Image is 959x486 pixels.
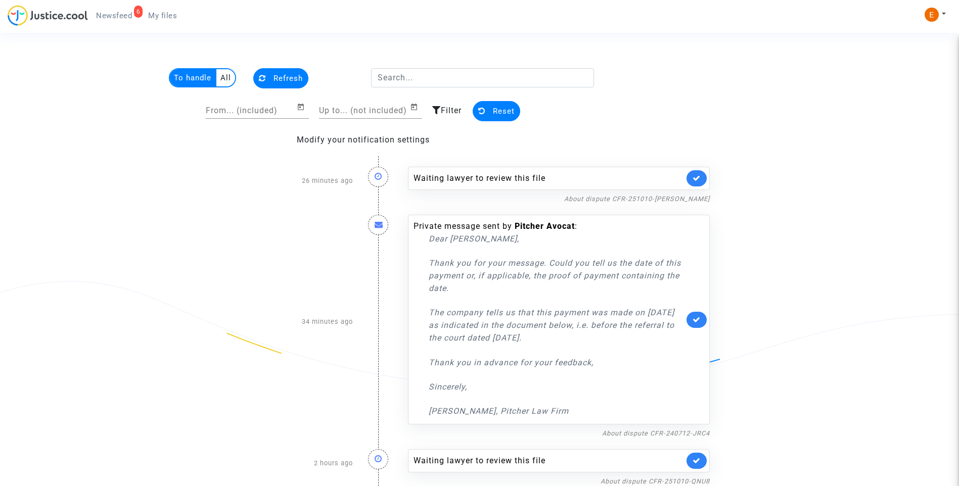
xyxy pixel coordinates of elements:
img: jc-logo.svg [8,5,88,26]
multi-toggle-item: All [216,69,235,86]
multi-toggle-item: To handle [170,69,216,86]
span: My files [148,11,177,20]
div: Waiting lawyer to review this file [414,455,684,467]
div: Waiting lawyer to review this file [414,172,684,184]
button: Open calendar [410,101,422,113]
p: Sincerely, [429,380,684,393]
a: About dispute CFR-251010-QNU8 [601,477,710,485]
a: About dispute CFR-251010-[PERSON_NAME] [564,195,710,203]
b: Pitcher Avocat [515,221,575,231]
div: 6 [134,6,143,18]
p: Thank you in advance for your feedback, [429,356,684,369]
p: Dear [PERSON_NAME], [429,232,684,245]
button: Refresh [253,68,308,88]
div: 26 minutes ago [242,157,360,205]
button: Open calendar [297,101,309,113]
a: My files [140,8,185,23]
a: Modify your notification settings [297,135,430,144]
button: Reset [473,101,520,121]
p: The company tells us that this payment was made on [DATE] as indicated in the document below, i.e... [429,306,684,344]
span: Newsfeed [96,11,132,20]
a: About dispute CFR-240712-JRC4 [602,429,710,437]
span: Refresh [273,74,303,83]
div: Private message sent by : [414,220,684,417]
p: [PERSON_NAME], Pitcher Law Firm [429,405,684,417]
span: Filter [441,106,462,115]
a: 6Newsfeed [88,8,140,23]
img: ACg8ocIeiFvHKe4dA5oeRFd_CiCnuxWUEc1A2wYhRJE3TTWt=s96-c [925,8,939,22]
div: 34 minutes ago [242,205,360,439]
p: Thank you for your message. Could you tell us the date of this payment or, if applicable, the pro... [429,257,684,295]
span: Reset [493,107,515,116]
input: Search... [371,68,594,87]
